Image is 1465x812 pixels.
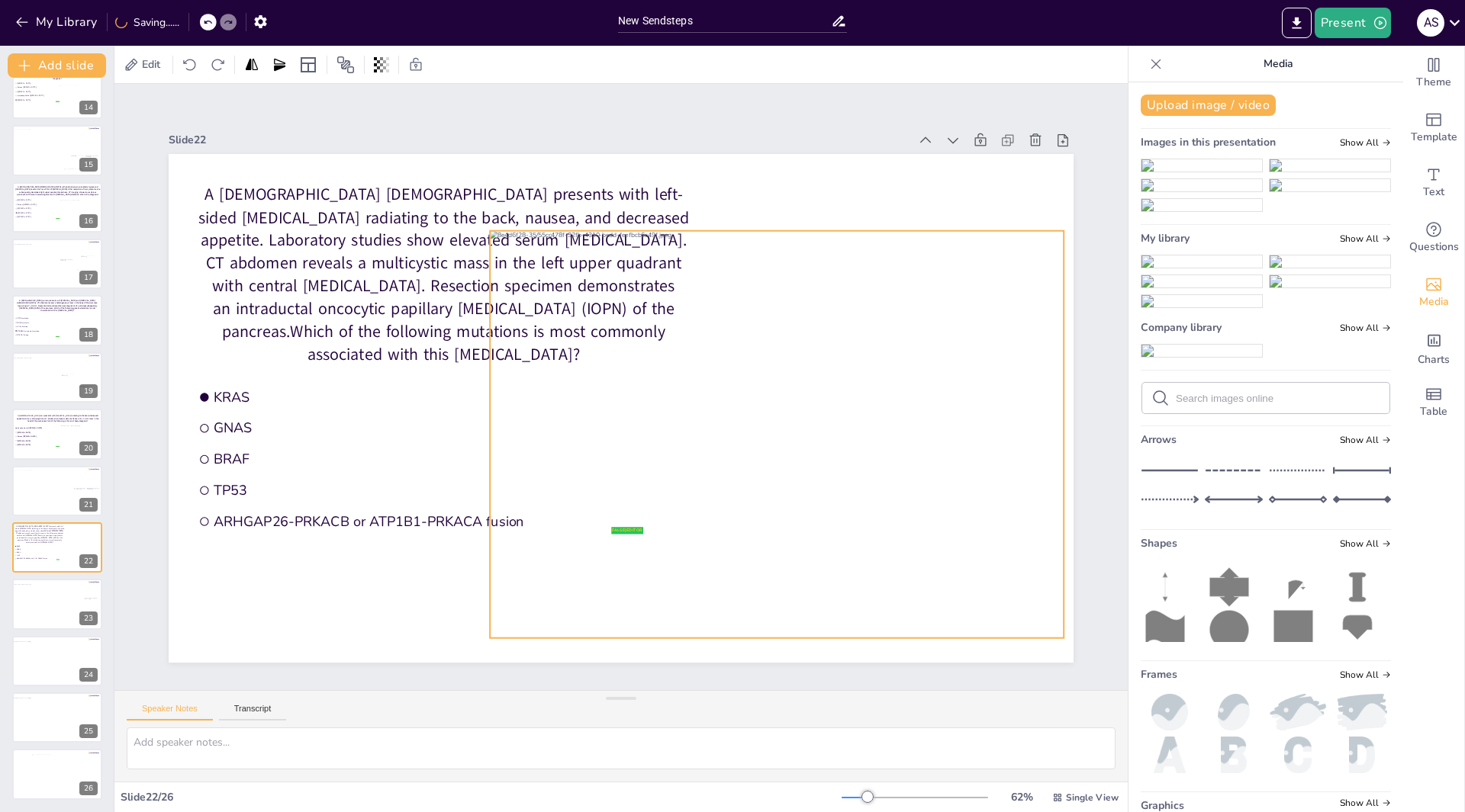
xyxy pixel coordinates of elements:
[12,409,102,459] div: 20
[18,99,60,101] span: [MEDICAL_DATA]
[1420,403,1447,420] span: Table
[14,525,65,544] p: A [DEMOGRAPHIC_DATA] [DEMOGRAPHIC_DATA] presents with left-sided [MEDICAL_DATA] radiating to the ...
[1340,233,1391,244] span: Show all
[1340,323,1391,333] span: Show all
[127,704,213,721] button: Speaker Notes
[1417,8,1444,38] button: A S
[1003,790,1040,804] div: 62 %
[1066,791,1119,804] span: Single View
[12,295,102,345] div: 18
[79,328,98,342] div: 18
[1416,74,1451,91] span: Theme
[15,415,100,422] p: A [DEMOGRAPHIC_DATA] man presents with [MEDICAL_DATA] radiating to the back, decreased appetite, ...
[18,207,60,210] span: [MEDICAL_DATA]
[1340,538,1391,549] span: Show all
[18,216,60,218] span: [MEDICAL_DATA]
[79,668,98,682] div: 24
[18,86,60,88] span: Serous [MEDICAL_DATA]
[12,579,102,629] div: 23
[12,239,102,289] div: 17
[1418,351,1450,368] span: Charts
[1340,435,1391,445] span: Show all
[1270,275,1390,287] img: ee571f51-dd68-4682-b73b-27267413c452.png
[1315,8,1391,38] button: Present
[11,10,104,34] button: My Library
[1403,101,1464,156] div: Add ready made slides
[17,329,59,332] span: CTNNB1 (β-catenin) mutation
[1141,95,1276,116] button: Upload image / video
[214,512,639,531] span: ARHGAP26-PRKACB or ATP1B1-PRKACA fusion
[139,57,163,72] span: Edit
[17,326,59,328] span: VHL alteration
[1340,669,1391,680] span: Show all
[79,554,98,568] div: 22
[18,432,60,434] span: [MEDICAL_DATA]
[1403,156,1464,210] div: Add text boxes
[1141,737,1199,773] img: a.png
[192,183,697,365] p: A [DEMOGRAPHIC_DATA] [DEMOGRAPHIC_DATA] presents with left-sided [MEDICAL_DATA] radiating to the ...
[1270,255,1390,268] img: f72e022d-eb40-4e06-9f36-6c943b56d19a.jpeg
[79,101,98,114] div: 14
[18,211,60,213] span: [MEDICAL_DATA]
[79,611,98,625] div: 23
[1141,231,1190,246] span: My library
[79,214,98,228] div: 16
[18,435,60,438] span: Serous [MEDICAL_DATA]
[17,548,59,550] span: GNAS
[18,95,60,97] span: Lymphoepithelial [MEDICAL_DATA]
[1333,737,1391,773] img: d.png
[1141,275,1262,287] img: 31b2cfa3-c7bb-4937-8bba-283962460b51.jpeg
[1403,265,1464,320] div: Add images, graphics, shapes or video
[1403,320,1464,375] div: Add charts and graphs
[12,692,102,743] div: 25
[1270,179,1390,191] img: ee571f51-dd68-4682-b73b-27267413c452.png
[1141,159,1262,172] img: 55cc478f-32fb-4310-bedd-feefbcb6c49f.jpeg
[1141,432,1177,447] span: Arrows
[1141,667,1177,682] span: Frames
[1168,46,1388,82] p: Media
[8,53,106,78] button: Add slide
[12,636,102,686] div: 24
[12,182,102,233] div: 16
[618,10,831,32] input: Insert title
[1141,135,1276,149] span: Images in this presentation
[12,749,102,799] div: 26
[336,56,355,74] span: Position
[1282,8,1312,38] button: Export to PowerPoint
[115,15,179,30] div: Saving......
[12,522,102,573] div: 22
[214,481,639,499] span: TP53
[1269,737,1327,773] img: c.png
[1333,694,1391,730] img: paint.png
[17,333,59,335] span: PRKACA fusion
[14,185,101,196] p: A [DEMOGRAPHIC_DATA] [DEMOGRAPHIC_DATA] with abdominal pain, elevated amylase and [MEDICAL_DATA] ...
[12,125,102,175] div: 15
[169,133,909,147] div: Slide 22
[18,427,60,429] span: Invasive ductal [MEDICAL_DATA]
[1141,320,1222,335] span: Company library
[18,91,60,93] span: [MEDICAL_DATA]
[1141,199,1262,211] img: 203c6077-2e51-4a42-b73a-dbe84bbe7c11.png
[214,388,639,406] span: KRAS
[121,790,842,804] div: Slide 22 / 26
[12,69,102,119] div: 14
[79,441,98,455] div: 20
[17,321,59,323] span: GNAS mutation
[1419,294,1449,310] span: Media
[18,444,60,446] span: [MEDICAL_DATA]
[1340,137,1391,148] span: Show all
[18,82,60,85] span: [MEDICAL_DATA]
[12,352,102,403] div: 19
[1269,694,1327,730] img: paint2.png
[17,558,59,560] span: ARHGAP26-PRKACB or ATP1B1-PRKACA fusion
[18,204,60,206] span: Serous [MEDICAL_DATA]
[296,53,320,77] div: Layout
[1141,536,1177,550] span: Shapes
[1403,46,1464,101] div: Change the overall theme
[79,724,98,738] div: 25
[79,158,98,172] div: 15
[1423,184,1444,201] span: Text
[14,299,100,312] p: A [DEMOGRAPHIC_DATA] woman presents with [MEDICAL_DATA] and [MEDICAL_DATA][GEOGRAPHIC_DATA]. CT a...
[1141,694,1199,730] img: ball.png
[1141,255,1262,268] img: 55cc478f-32fb-4310-bedd-feefbcb6c49f.jpeg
